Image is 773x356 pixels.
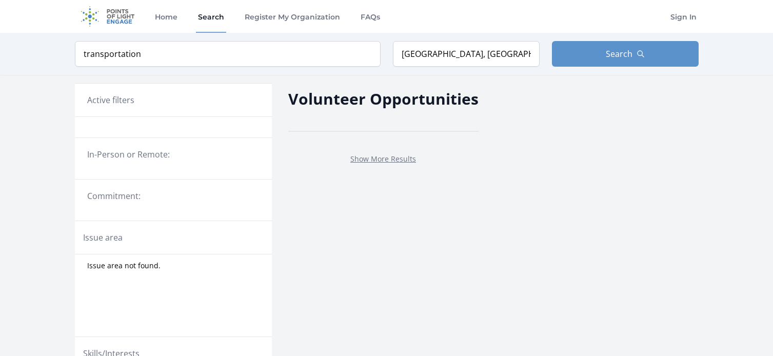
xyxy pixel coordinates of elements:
[87,261,161,271] span: Issue area not found.
[75,41,381,67] input: Keyword
[552,41,699,67] button: Search
[83,231,123,244] legend: Issue area
[87,190,260,202] legend: Commitment:
[606,48,632,60] span: Search
[393,41,540,67] input: Location
[288,87,479,110] h2: Volunteer Opportunities
[87,148,260,161] legend: In-Person or Remote:
[87,94,134,106] h3: Active filters
[350,154,416,164] a: Show More Results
